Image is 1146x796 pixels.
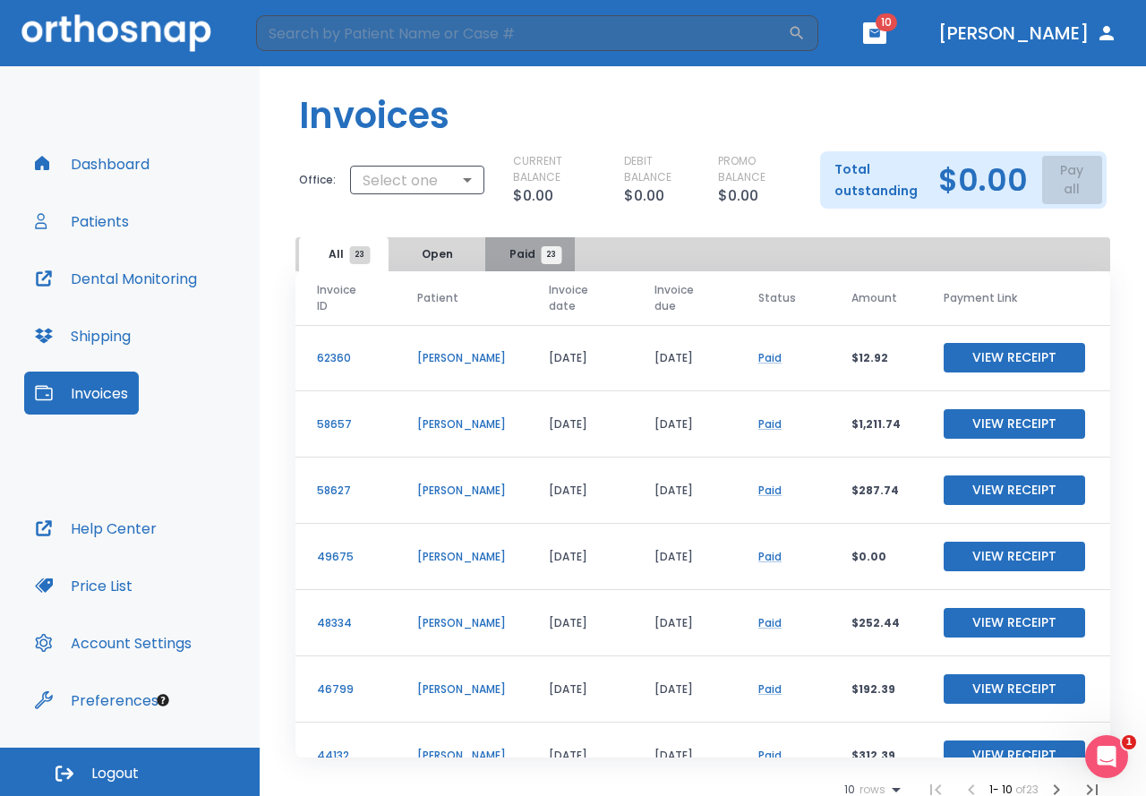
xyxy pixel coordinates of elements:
[317,615,374,631] p: 48334
[851,748,901,764] p: $312.39
[417,483,506,499] p: [PERSON_NAME]
[527,325,633,391] td: [DATE]
[654,282,703,314] span: Invoice due
[758,483,782,498] a: Paid
[24,564,143,607] button: Price List
[417,416,506,432] p: [PERSON_NAME]
[851,416,901,432] p: $1,211.74
[24,679,169,722] button: Preferences
[256,15,788,51] input: Search by Patient Name or Case #
[876,13,897,31] span: 10
[24,142,160,185] button: Dashboard
[1122,735,1136,749] span: 1
[417,350,506,366] p: [PERSON_NAME]
[317,681,374,698] p: 46799
[509,246,552,262] span: Paid
[844,783,855,796] span: 10
[758,681,782,697] a: Paid
[851,549,901,565] p: $0.00
[758,615,782,630] a: Paid
[24,257,208,300] button: Dental Monitoring
[944,343,1085,372] button: View Receipt
[527,458,633,524] td: [DATE]
[944,415,1085,431] a: View Receipt
[944,608,1085,638] button: View Receipt
[329,246,360,262] span: All
[392,237,482,271] button: Open
[758,748,782,763] a: Paid
[944,674,1085,704] button: View Receipt
[851,483,901,499] p: $287.74
[155,692,171,708] div: Tooltip anchor
[527,524,633,590] td: [DATE]
[417,549,506,565] p: [PERSON_NAME]
[944,548,1085,563] a: View Receipt
[527,723,633,789] td: [DATE]
[944,290,1017,306] span: Payment Link
[91,764,139,783] span: Logout
[718,185,758,207] p: $0.00
[527,590,633,656] td: [DATE]
[758,350,782,365] a: Paid
[417,681,506,698] p: [PERSON_NAME]
[624,153,689,185] p: DEBIT BALANCE
[944,542,1085,571] button: View Receipt
[944,680,1085,696] a: View Receipt
[299,237,578,271] div: tabs
[317,416,374,432] p: 58657
[851,681,901,698] p: $192.39
[944,740,1085,770] button: View Receipt
[834,158,924,201] p: Total outstanding
[851,290,897,306] span: Amount
[21,14,211,51] img: Orthosnap
[513,153,595,185] p: CURRENT BALANCE
[758,290,796,306] span: Status
[633,391,737,458] td: [DATE]
[317,350,374,366] p: 62360
[317,748,374,764] p: 44132
[417,290,458,306] span: Patient
[633,656,737,723] td: [DATE]
[299,172,336,188] p: Office:
[24,507,167,550] button: Help Center
[1085,735,1128,778] iframe: Intercom live chat
[349,246,370,264] span: 23
[633,325,737,391] td: [DATE]
[624,185,664,207] p: $0.00
[855,783,885,796] span: rows
[944,614,1085,629] a: View Receipt
[944,349,1085,364] a: View Receipt
[24,200,140,243] button: Patients
[541,246,561,264] span: 23
[317,549,374,565] p: 49675
[944,475,1085,505] button: View Receipt
[317,282,362,314] span: Invoice ID
[938,167,1028,193] h2: $0.00
[851,350,901,366] p: $12.92
[718,153,791,185] p: PROMO BALANCE
[758,416,782,432] a: Paid
[944,482,1085,497] a: View Receipt
[944,747,1085,762] a: View Receipt
[633,458,737,524] td: [DATE]
[24,621,202,664] button: Account Settings
[24,372,139,415] button: Invoices
[350,162,484,198] div: Select one
[527,656,633,723] td: [DATE]
[633,723,737,789] td: [DATE]
[549,282,599,314] span: Invoice date
[317,483,374,499] p: 58627
[944,409,1085,439] button: View Receipt
[417,615,506,631] p: [PERSON_NAME]
[527,391,633,458] td: [DATE]
[24,314,141,357] button: Shipping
